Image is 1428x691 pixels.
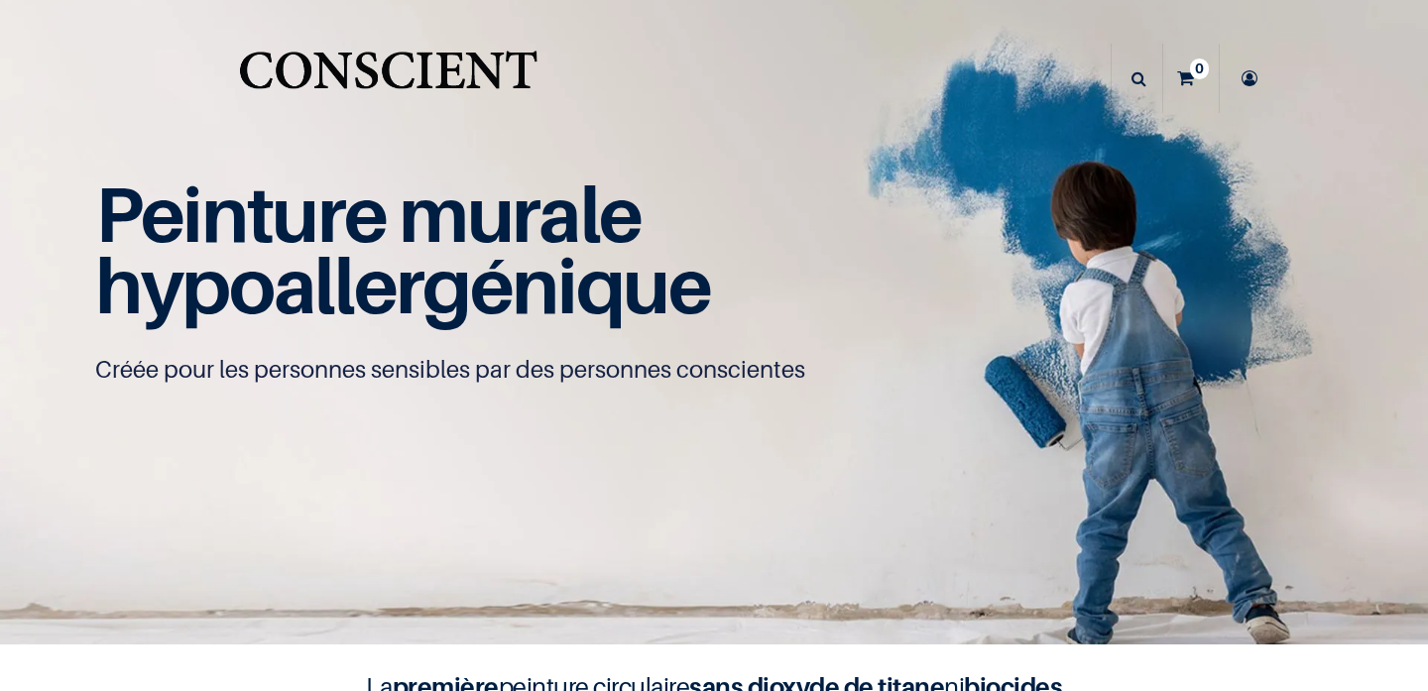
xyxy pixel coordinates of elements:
span: Peinture murale [95,168,642,260]
img: Conscient [235,40,541,118]
sup: 0 [1190,58,1209,78]
a: Logo of Conscient [235,40,541,118]
a: 0 [1163,44,1219,113]
p: Créée pour les personnes sensibles par des personnes conscientes [95,354,1333,386]
span: hypoallergénique [95,239,711,331]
